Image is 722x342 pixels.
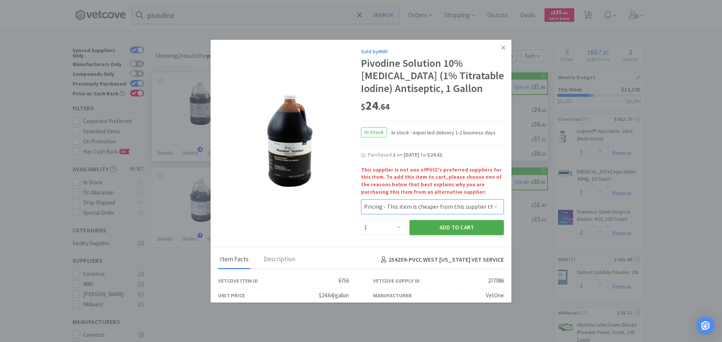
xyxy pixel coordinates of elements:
span: 1 [393,151,396,158]
span: . 64 [378,101,390,112]
div: Item Facts [218,250,250,269]
div: Manufacturer [373,291,412,300]
div: Vetcove Supply ID [373,277,420,285]
div: VetOne [486,291,504,300]
img: 29da713671504eaca0764118c728851d_277086.png [261,92,318,190]
strong: This supplier is not one of PVCC 's preferred suppliers for this item. To add this item to cart, ... [361,166,504,196]
div: Description [262,250,297,269]
span: [DATE] [403,151,419,158]
div: Vetcove Item ID [218,277,258,285]
span: 24 [361,98,390,113]
div: Purchased on for [368,151,504,159]
h4: 254259 - PVCC WEST [US_STATE] VET SERVICE [378,255,504,265]
div: Open Intercom Messenger [696,316,714,334]
div: 277086 [488,276,504,285]
span: In Stock [361,128,387,137]
span: $24.61 [427,151,442,158]
div: Unit Price [218,291,245,300]
div: Pivodine Solution 10% [MEDICAL_DATA] (1% Titratable Iodine) Antiseptic, 1 Gallon [361,57,504,95]
span: In stock - expected delivery 1-2 business days [387,128,496,137]
div: 6756 [338,276,349,285]
div: $24.64/gallon [319,291,349,300]
div: Sold by MWI [361,47,504,56]
span: $ [361,101,366,112]
button: Add to Cart [410,220,504,235]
